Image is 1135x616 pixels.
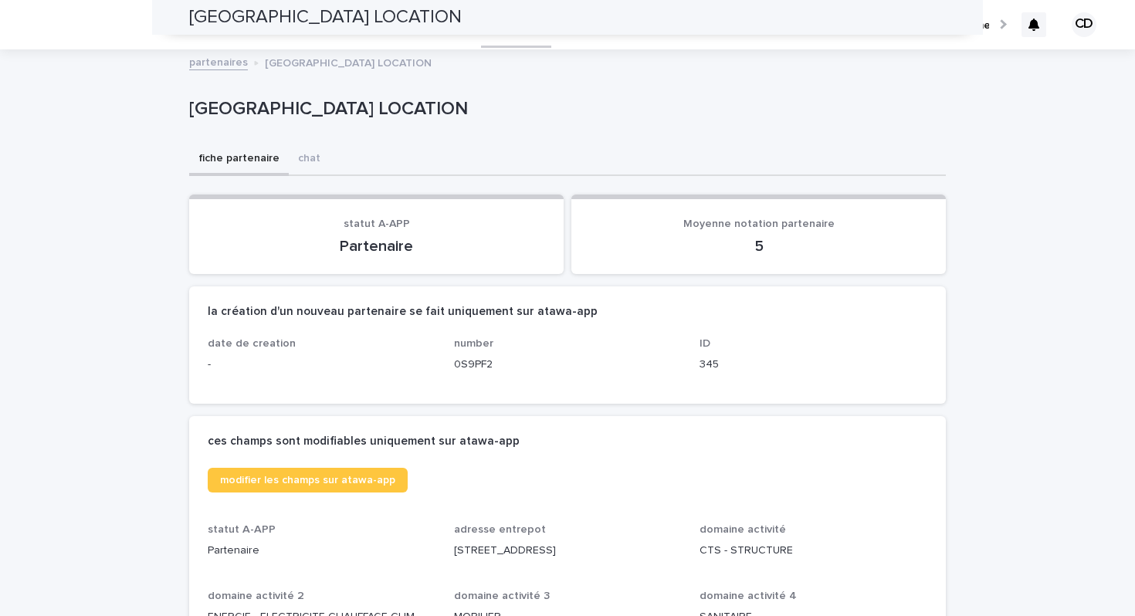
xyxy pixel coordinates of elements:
p: Partenaire [208,237,545,256]
span: Moyenne notation partenaire [683,218,835,229]
a: modifier les champs sur atawa-app [208,468,408,492]
h2: la création d'un nouveau partenaire se fait uniquement sur atawa-app [208,305,598,319]
span: number [454,338,493,349]
span: domaine activité 4 [700,591,797,601]
span: adresse entrepot [454,524,546,535]
button: fiche partenaire [189,144,289,176]
p: - [208,357,435,373]
p: 0S9PF2 [454,357,682,373]
p: [STREET_ADDRESS] [454,543,682,559]
p: [GEOGRAPHIC_DATA] LOCATION [189,98,940,120]
h2: ces champs sont modifiables uniquement sur atawa-app [208,435,520,448]
p: CTS - STRUCTURE [700,543,927,559]
span: domaine activité [700,524,786,535]
button: chat [289,144,330,176]
span: domaine activité 3 [454,591,550,601]
img: Ls34BcGeRexTGTNfXpUC [31,9,181,40]
p: [GEOGRAPHIC_DATA] LOCATION [265,53,432,70]
span: statut A-APP [208,524,276,535]
span: modifier les champs sur atawa-app [220,475,395,486]
span: statut A-APP [344,218,410,229]
p: 345 [700,357,927,373]
a: partenaires [189,52,248,70]
span: date de creation [208,338,296,349]
span: ID [700,338,710,349]
div: CD [1072,12,1096,37]
span: domaine activité 2 [208,591,304,601]
p: Partenaire [208,543,435,559]
p: 5 [590,237,927,256]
